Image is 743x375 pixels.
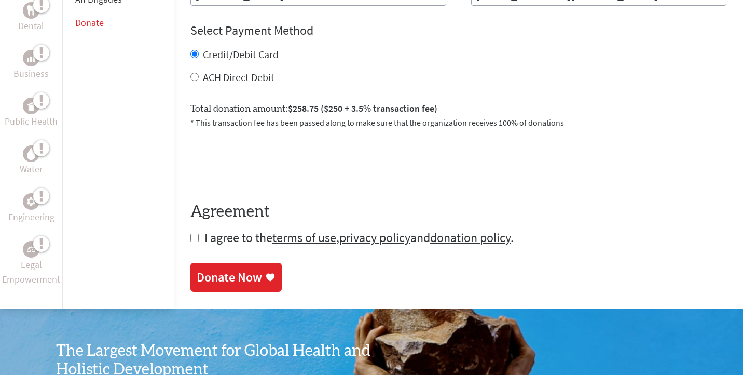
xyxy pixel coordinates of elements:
p: * This transaction fee has been passed along to make sure that the organization receives 100% of ... [190,116,726,129]
span: $258.75 ($250 + 3.5% transaction fee) [288,102,437,114]
iframe: reCAPTCHA [190,141,348,182]
p: Public Health [5,114,58,129]
a: Public HealthPublic Health [5,98,58,129]
h4: Agreement [190,203,726,221]
img: Water [27,148,35,160]
li: Donate [75,11,161,34]
div: Public Health [23,98,39,114]
img: Engineering [27,197,35,206]
p: Dental [18,19,44,33]
label: ACH Direct Debit [203,71,274,84]
a: DentalDental [18,2,44,33]
img: Public Health [27,101,35,111]
div: Engineering [23,193,39,210]
label: Total donation amount: [190,101,437,116]
p: Legal Empowerment [2,258,60,287]
a: Donate [75,17,104,29]
div: Dental [23,2,39,19]
a: terms of use [272,230,336,246]
a: Legal EmpowermentLegal Empowerment [2,241,60,287]
a: privacy policy [339,230,410,246]
a: donation policy [430,230,511,246]
div: Legal Empowerment [23,241,39,258]
div: Water [23,145,39,162]
p: Water [20,162,43,177]
label: Credit/Debit Card [203,48,279,61]
span: I agree to the , and . [204,230,514,246]
a: BusinessBusiness [13,50,49,81]
img: Legal Empowerment [27,246,35,252]
a: WaterWater [20,145,43,177]
img: Dental [27,6,35,16]
a: Donate Now [190,263,282,292]
p: Engineering [8,210,54,224]
div: Business [23,50,39,66]
div: Donate Now [197,269,262,286]
h4: Select Payment Method [190,22,726,39]
img: Business [27,54,35,62]
a: EngineeringEngineering [8,193,54,224]
p: Business [13,66,49,81]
